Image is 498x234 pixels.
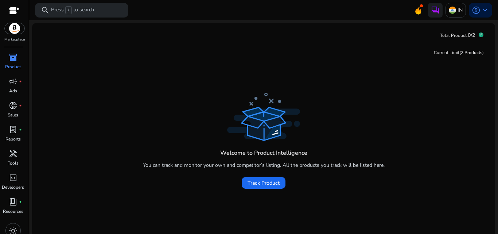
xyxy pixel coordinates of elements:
[481,6,489,15] span: keyboard_arrow_down
[472,6,481,15] span: account_circle
[19,104,22,107] span: fiber_manual_record
[9,197,17,206] span: book_4
[434,49,484,56] div: Current Limit )
[5,136,21,142] p: Reports
[9,149,17,158] span: handyman
[8,112,18,118] p: Sales
[19,80,22,83] span: fiber_manual_record
[19,200,22,203] span: fiber_manual_record
[248,179,280,187] span: Track Product
[41,6,50,15] span: search
[227,93,300,141] img: track_product_dark.svg
[5,64,21,70] p: Product
[65,6,72,14] span: /
[8,160,19,166] p: Tools
[220,150,307,157] h4: Welcome to Product Intelligence
[449,7,456,14] img: in.svg
[458,4,463,16] p: IN
[3,208,23,215] p: Resources
[4,37,25,42] p: Marketplace
[468,32,475,39] span: 0/2
[9,88,17,94] p: Ads
[19,128,22,131] span: fiber_manual_record
[5,23,24,34] img: amazon.svg
[459,50,482,55] span: (2 Products
[9,173,17,182] span: code_blocks
[440,32,468,38] span: Total Product:
[9,77,17,86] span: campaign
[9,125,17,134] span: lab_profile
[143,161,385,169] p: You can track and monitor your own and competitor’s listing. All the products you track will be l...
[9,101,17,110] span: donut_small
[51,6,94,14] p: Press to search
[9,53,17,62] span: inventory_2
[2,184,24,191] p: Developers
